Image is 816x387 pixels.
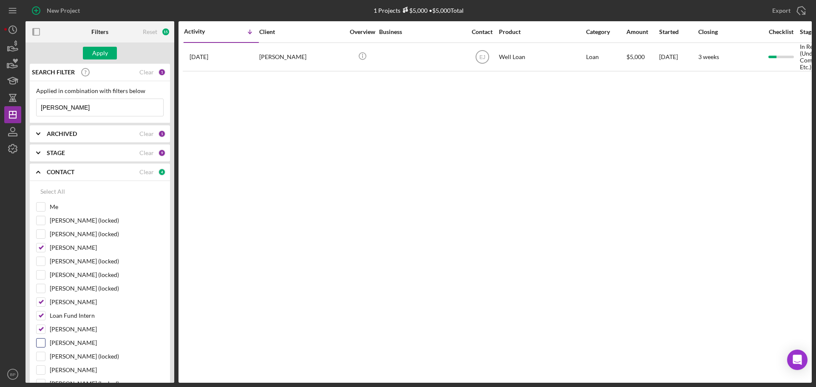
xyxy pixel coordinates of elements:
label: [PERSON_NAME] (locked) [50,271,164,279]
b: STAGE [47,150,65,156]
div: 1 Projects • $5,000 Total [374,7,464,14]
label: [PERSON_NAME] (locked) [50,284,164,293]
text: EJ [479,54,485,60]
div: Checklist [763,28,799,35]
div: Clear [139,169,154,175]
div: Select All [40,183,65,200]
label: [PERSON_NAME] [50,298,164,306]
div: Amount [626,28,658,35]
div: Activity [184,28,221,35]
div: 15 [161,28,170,36]
button: Select All [36,183,69,200]
div: Client [259,28,344,35]
label: [PERSON_NAME] (locked) [50,257,164,266]
label: [PERSON_NAME] [50,339,164,347]
time: 2025-09-27 16:52 [190,54,208,60]
label: [PERSON_NAME] [50,366,164,374]
div: Loan [586,43,626,71]
div: Closing [698,28,762,35]
div: Open Intercom Messenger [787,350,807,370]
div: 4 [158,168,166,176]
div: New Project [47,2,80,19]
div: $5,000 [400,7,428,14]
div: Business [379,28,464,35]
label: [PERSON_NAME] [50,243,164,252]
b: Filters [91,28,108,35]
div: Contact [466,28,498,35]
div: [PERSON_NAME] [259,43,344,71]
div: Started [659,28,697,35]
label: [PERSON_NAME] (locked) [50,230,164,238]
button: Export [764,2,812,19]
div: [DATE] [659,43,697,71]
div: Clear [139,69,154,76]
div: Overview [346,28,378,35]
div: Applied in combination with filters below [36,88,164,94]
div: Export [772,2,790,19]
div: Clear [139,150,154,156]
text: BP [10,372,16,377]
div: Product [499,28,584,35]
div: 1 [158,130,166,138]
div: Well Loan [499,43,584,71]
time: 3 weeks [698,53,719,60]
div: 1 [158,68,166,76]
div: 9 [158,149,166,157]
label: Loan Fund Intern [50,311,164,320]
button: New Project [25,2,88,19]
b: CONTACT [47,169,74,175]
label: Me [50,203,164,211]
div: Reset [143,28,157,35]
label: [PERSON_NAME] (locked) [50,216,164,225]
button: BP [4,366,21,383]
label: [PERSON_NAME] (locked) [50,352,164,361]
label: [PERSON_NAME] [50,325,164,333]
div: Category [586,28,626,35]
span: $5,000 [626,53,645,60]
div: Clear [139,130,154,137]
div: Apply [92,47,108,59]
button: Apply [83,47,117,59]
b: SEARCH FILTER [32,69,75,76]
b: ARCHIVED [47,130,77,137]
